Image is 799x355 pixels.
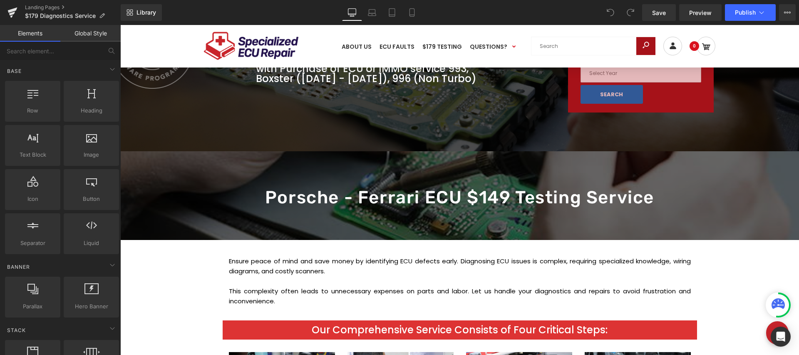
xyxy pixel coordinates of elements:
[301,6,342,36] a: $179 TESTING
[402,4,422,21] a: Mobile
[66,239,117,247] span: Liquid
[573,18,576,24] span: 0
[7,302,58,311] span: Parallax
[362,4,382,21] a: Laptop
[6,326,27,334] span: Stack
[121,4,162,21] a: New Library
[96,162,583,183] h1: Porsche - Ferrari ECU $149 Testing Service
[25,4,121,11] a: Landing Pages
[60,25,121,42] a: Global Style
[66,195,117,203] span: Button
[779,4,796,21] button: More
[602,4,619,21] button: Undo
[349,6,397,36] a: QUESTIONS?
[221,17,251,26] strong: ABOUT US
[735,9,756,16] span: Publish
[109,262,571,280] span: This complexity often leads to unnecessary expenses on parts and labor. Let us handle your diagno...
[221,6,252,36] a: ABOUT US
[66,150,117,159] span: Image
[411,12,536,30] input: Search
[83,6,179,35] img: Specialized ECU Repair
[302,17,342,26] strong: $179 TESTING
[6,67,22,75] span: Base
[136,9,156,16] span: Library
[6,263,31,271] span: Banner
[258,6,295,36] a: ECU FAULTS
[102,295,577,315] div: Our Comprehensive Service Consists of Four Critical Steps:
[679,4,722,21] a: Preview
[622,4,639,21] button: Redo
[689,8,712,17] span: Preview
[350,17,396,26] strong: QUESTIONS?
[7,239,58,247] span: Separator
[342,4,362,21] a: Desktop
[259,17,294,26] strong: ECU FAULTS
[109,232,571,250] span: Ensure peace of mind and save money by identifying ECU defects early. Diagnosing ECU issues is co...
[725,4,776,21] button: Publish
[7,195,58,203] span: Icon
[136,39,410,59] div: with Purchase of ECU or IMMO service 993, Boxster ([DATE] - [DATE]), 996 (Non Turbo)
[7,106,58,115] span: Row
[66,302,117,311] span: Hero Banner
[66,106,117,115] span: Heading
[652,8,666,17] span: Save
[460,60,523,79] a: Search
[771,327,791,347] div: Open Intercom Messenger
[25,12,96,19] span: $179 Diagnostics Service
[7,150,58,159] span: Text Block
[382,4,402,21] a: Tablet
